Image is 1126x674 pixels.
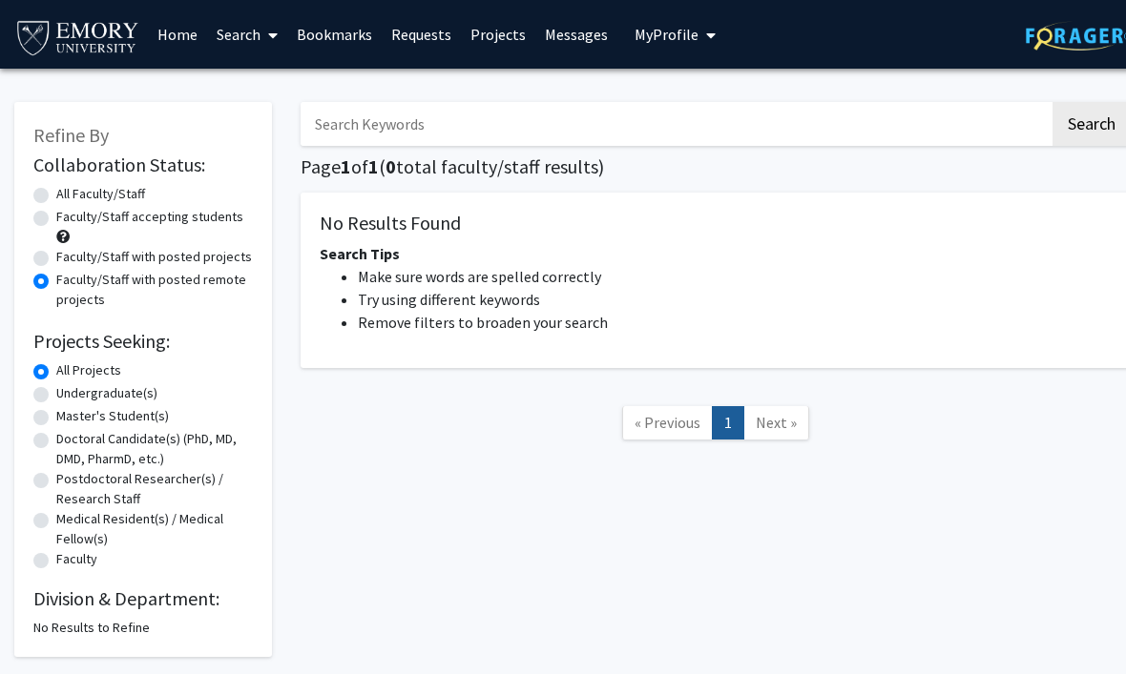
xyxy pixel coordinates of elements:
label: Doctoral Candidate(s) (PhD, MD, DMD, PharmD, etc.) [56,429,253,469]
li: Try using different keywords [358,288,1112,311]
a: Requests [382,1,461,68]
a: Home [148,1,207,68]
label: Faculty [56,549,97,569]
span: My Profile [635,25,699,44]
h2: Collaboration Status: [33,153,253,176]
label: Faculty/Staff accepting students [56,207,243,227]
img: Emory University Logo [14,15,141,58]
label: Faculty/Staff with posted remote projects [56,270,253,310]
span: 0 [386,154,396,178]
a: Bookmarks [287,1,382,68]
label: Medical Resident(s) / Medical Fellow(s) [56,509,253,549]
a: Search [207,1,287,68]
label: Faculty/Staff with posted projects [56,247,252,267]
label: Postdoctoral Researcher(s) / Research Staff [56,469,253,509]
a: Next Page [743,406,809,439]
span: 1 [368,154,379,178]
h2: Division & Department: [33,587,253,610]
span: 1 [341,154,351,178]
input: Search Keywords [301,102,1050,146]
li: Make sure words are spelled correctly [358,265,1112,288]
li: Remove filters to broaden your search [358,311,1112,334]
span: Search Tips [320,244,400,263]
h2: Projects Seeking: [33,330,253,353]
label: All Faculty/Staff [56,184,145,204]
h5: No Results Found [320,212,1112,235]
a: Messages [535,1,617,68]
label: Master's Student(s) [56,406,169,426]
span: Next » [756,413,797,432]
a: 1 [712,406,744,439]
label: Undergraduate(s) [56,383,157,403]
label: All Projects [56,360,121,380]
iframe: Chat [14,588,81,660]
span: « Previous [635,413,700,432]
a: Previous Page [622,406,713,439]
a: Projects [461,1,535,68]
span: Refine By [33,123,109,147]
div: No Results to Refine [33,618,253,638]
